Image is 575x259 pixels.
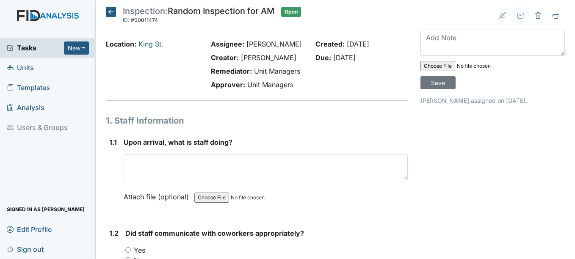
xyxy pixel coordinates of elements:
[211,53,239,62] strong: Creator:
[109,228,119,238] label: 1.2
[211,80,245,89] strong: Approver:
[134,245,145,255] label: Yes
[124,187,192,202] label: Attach file (optional)
[7,101,44,114] span: Analysis
[138,40,163,48] a: King St.
[131,17,158,23] span: #00011474
[7,61,34,74] span: Units
[106,114,407,127] h1: 1. Staff Information
[241,53,296,62] span: [PERSON_NAME]
[315,40,345,48] strong: Created:
[247,80,293,89] span: Unit Managers
[125,229,304,237] span: Did staff communicate with coworkers appropriately?
[7,43,64,53] a: Tasks
[123,6,168,16] span: Inspection:
[7,81,50,94] span: Templates
[333,53,356,62] span: [DATE]
[124,138,232,146] span: Upon arrival, what is staff doing?
[125,247,131,253] input: Yes
[420,76,456,89] input: Save
[7,223,52,236] span: Edit Profile
[347,40,369,48] span: [DATE]
[109,137,117,147] label: 1.1
[420,96,565,105] p: [PERSON_NAME] assigned on [DATE].
[123,17,130,23] span: ID:
[211,67,252,75] strong: Remediator:
[281,7,301,17] span: Open
[123,7,274,25] div: Random Inspection for AM
[64,41,89,55] button: New
[211,40,244,48] strong: Assignee:
[254,67,300,75] span: Unit Managers
[315,53,331,62] strong: Due:
[246,40,302,48] span: [PERSON_NAME]
[7,203,85,216] span: Signed in as [PERSON_NAME]
[7,242,44,256] span: Sign out
[106,40,136,48] strong: Location:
